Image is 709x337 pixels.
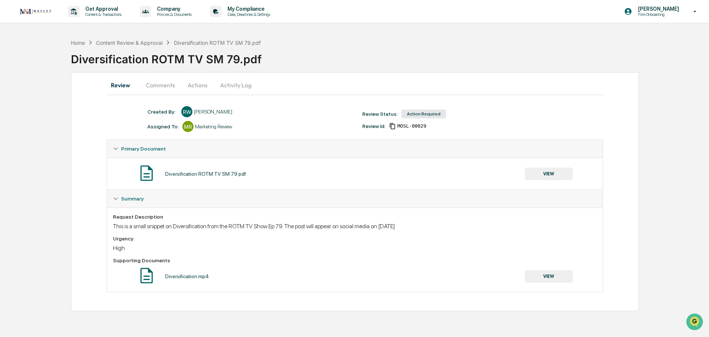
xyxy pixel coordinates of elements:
div: Diversification.mp4 [165,273,209,279]
div: Primary Document [107,140,603,158]
div: Home [71,40,85,46]
a: Powered byPylon [52,125,89,131]
div: Supporting Documents [113,257,597,263]
span: 34e340e2-4b9e-40a4-8662-0ef586234200 [397,123,426,129]
img: 1746055101610-c473b297-6a78-478c-a979-82029cc54cd1 [7,57,21,70]
div: Content Review & Approval [96,40,162,46]
span: Preclearance [15,93,48,101]
button: Activity Log [214,76,257,94]
a: 🗄️Attestations [51,90,95,104]
a: 🖐️Preclearance [4,90,51,104]
p: [PERSON_NAME] [632,6,683,12]
div: RW [181,106,192,117]
p: Firm Onboarding [632,12,683,17]
img: logo [18,7,53,16]
div: Diversification ROTM TV SM 79.pdf [71,47,709,66]
div: Created By: ‎ ‎ [147,109,178,115]
div: Urgency [113,236,597,242]
div: Assigned To: [147,124,179,129]
img: Document Icon [137,164,156,182]
button: VIEW [525,270,573,283]
span: Summary [121,196,144,202]
span: Attestations [61,93,92,101]
button: Start new chat [126,59,134,68]
span: Data Lookup [15,107,47,115]
div: secondary tabs example [107,76,603,94]
div: Marketing Review [195,124,232,129]
p: Get Approval [79,6,125,12]
p: How can we help? [7,16,134,27]
div: Review Id: [362,123,386,129]
a: 🔎Data Lookup [4,104,49,118]
div: Start new chat [25,57,121,64]
button: Actions [181,76,214,94]
p: Content & Transactions [79,12,125,17]
div: We're available if you need us! [25,64,93,70]
div: This is a small snippet on Diversification from the ROTM TV Show Ep 79. The post will appear on s... [113,223,597,230]
div: Review Status: [362,111,398,117]
div: Summary [107,208,603,292]
div: Diversification ROTM TV SM 79.pdf [174,40,261,46]
p: Company [151,6,195,12]
div: 🖐️ [7,94,13,100]
p: Data, Deadlines & Settings [222,12,274,17]
div: 🔎 [7,108,13,114]
img: Document Icon [137,266,156,285]
button: Review [107,76,140,94]
div: Action Required [401,109,446,118]
div: MR [182,121,193,132]
div: Diversification ROTM TV SM 79.pdf [165,171,246,177]
span: Primary Document [121,146,166,152]
iframe: Open customer support [685,313,705,333]
div: Summary [107,190,603,208]
span: Pylon [73,125,89,131]
div: Request Description [113,214,597,220]
p: My Compliance [222,6,274,12]
div: 🗄️ [54,94,59,100]
div: [PERSON_NAME] [194,109,232,115]
p: Policies & Documents [151,12,195,17]
button: Comments [140,76,181,94]
button: VIEW [525,168,573,180]
div: Primary Document [107,158,603,189]
div: High [113,245,597,252]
